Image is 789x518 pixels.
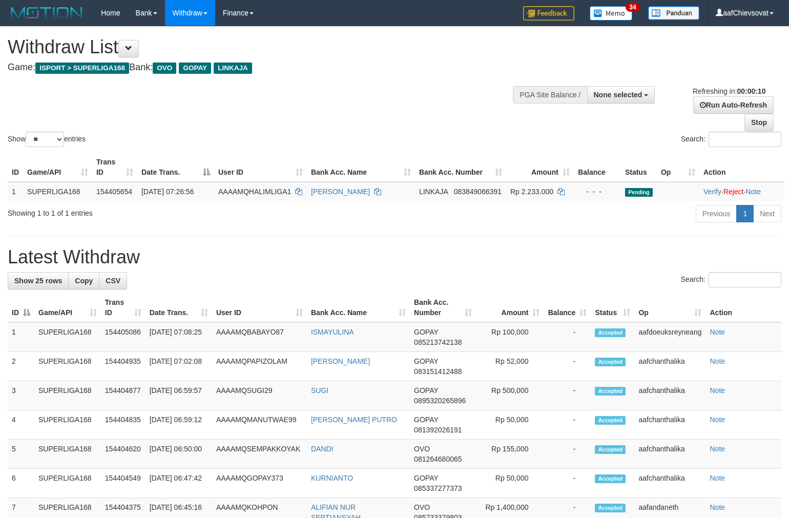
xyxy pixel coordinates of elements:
[214,63,252,74] span: LINKAJA
[595,504,626,512] span: Accepted
[753,205,781,222] a: Next
[723,188,744,196] a: Reject
[34,410,101,440] td: SUPERLIGA168
[92,153,137,182] th: Trans ID: activate to sort column ascending
[23,153,92,182] th: Game/API: activate to sort column ascending
[311,474,353,482] a: KURNIANTO
[544,322,591,352] td: -
[709,132,781,147] input: Search:
[693,87,765,95] span: Refreshing in:
[705,293,781,322] th: Action
[214,153,307,182] th: User ID: activate to sort column ascending
[476,410,544,440] td: Rp 50,000
[311,386,328,395] a: SUGI
[544,352,591,381] td: -
[681,272,781,287] label: Search:
[414,455,462,463] span: Copy 081264680065 to clipboard
[146,469,212,498] td: [DATE] 06:47:42
[8,204,321,218] div: Showing 1 to 1 of 1 entries
[8,440,34,469] td: 5
[101,293,146,322] th: Trans ID: activate to sort column ascending
[212,440,307,469] td: AAAAMQSEMPAKKOYAK
[634,469,705,498] td: aafchanthalika
[737,87,765,95] strong: 00:00:10
[414,397,466,405] span: Copy 0895320265896 to clipboard
[414,474,438,482] span: GOPAY
[146,322,212,352] td: [DATE] 07:08:25
[703,188,721,196] a: Verify
[625,188,653,197] span: Pending
[8,293,34,322] th: ID: activate to sort column descending
[634,293,705,322] th: Op: activate to sort column ascending
[710,503,725,511] a: Note
[106,277,120,285] span: CSV
[218,188,291,196] span: AAAAMQHALIMLIGA1
[510,188,553,196] span: Rp 2.233.000
[710,416,725,424] a: Note
[595,445,626,454] span: Accepted
[634,410,705,440] td: aafchanthalika
[544,381,591,410] td: -
[523,6,574,20] img: Feedback.jpg
[307,293,410,322] th: Bank Acc. Name: activate to sort column ascending
[414,416,438,424] span: GOPAY
[34,381,101,410] td: SUPERLIGA168
[8,272,69,289] a: Show 25 rows
[8,153,23,182] th: ID
[634,381,705,410] td: aafchanthalika
[476,469,544,498] td: Rp 50,000
[591,293,634,322] th: Status: activate to sort column ascending
[146,293,212,322] th: Date Trans.: activate to sort column ascending
[414,338,462,346] span: Copy 085213742138 to clipboard
[34,469,101,498] td: SUPERLIGA168
[307,153,415,182] th: Bank Acc. Name: activate to sort column ascending
[14,277,62,285] span: Show 25 rows
[414,484,462,492] span: Copy 085337277373 to clipboard
[34,440,101,469] td: SUPERLIGA168
[476,440,544,469] td: Rp 155,000
[101,381,146,410] td: 154404877
[476,293,544,322] th: Amount: activate to sort column ascending
[101,440,146,469] td: 154404620
[212,293,307,322] th: User ID: activate to sort column ascending
[35,63,129,74] span: ISPORT > SUPERLIGA168
[621,153,657,182] th: Status
[410,293,476,322] th: Bank Acc. Number: activate to sort column ascending
[311,416,397,424] a: [PERSON_NAME] PUTRO
[146,352,212,381] td: [DATE] 07:02:08
[634,352,705,381] td: aafchanthalika
[587,86,655,103] button: None selected
[8,381,34,410] td: 3
[476,352,544,381] td: Rp 52,000
[414,357,438,365] span: GOPAY
[8,322,34,352] td: 1
[648,6,699,20] img: panduan.png
[657,153,699,182] th: Op: activate to sort column ascending
[68,272,99,289] a: Copy
[8,469,34,498] td: 6
[34,352,101,381] td: SUPERLIGA168
[710,386,725,395] a: Note
[34,293,101,322] th: Game/API: activate to sort column ascending
[574,153,621,182] th: Balance
[101,469,146,498] td: 154404549
[146,410,212,440] td: [DATE] 06:59:12
[8,182,23,201] td: 1
[454,188,502,196] span: Copy 083849066391 to clipboard
[634,322,705,352] td: aafdoeuksreyneang
[212,410,307,440] td: AAAAMQMANUTWAE99
[744,114,774,131] a: Stop
[544,440,591,469] td: -
[146,381,212,410] td: [DATE] 06:59:57
[634,440,705,469] td: aafchanthalika
[415,153,506,182] th: Bank Acc. Number: activate to sort column ascending
[34,322,101,352] td: SUPERLIGA168
[710,328,725,336] a: Note
[99,272,127,289] a: CSV
[745,188,761,196] a: Note
[8,410,34,440] td: 4
[101,352,146,381] td: 154404935
[590,6,633,20] img: Button%20Memo.svg
[8,5,86,20] img: MOTION_logo.png
[710,357,725,365] a: Note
